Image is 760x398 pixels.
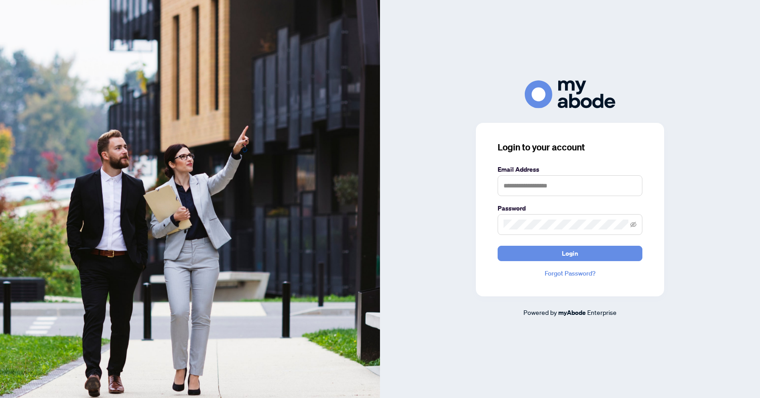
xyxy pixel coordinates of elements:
img: ma-logo [525,80,615,108]
label: Password [498,203,642,213]
a: myAbode [558,308,586,318]
span: Powered by [523,308,557,316]
span: Login [562,246,578,261]
span: Enterprise [587,308,617,316]
h3: Login to your account [498,141,642,154]
span: eye-invisible [630,221,636,228]
label: Email Address [498,164,642,174]
a: Forgot Password? [498,268,642,278]
button: Login [498,246,642,261]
